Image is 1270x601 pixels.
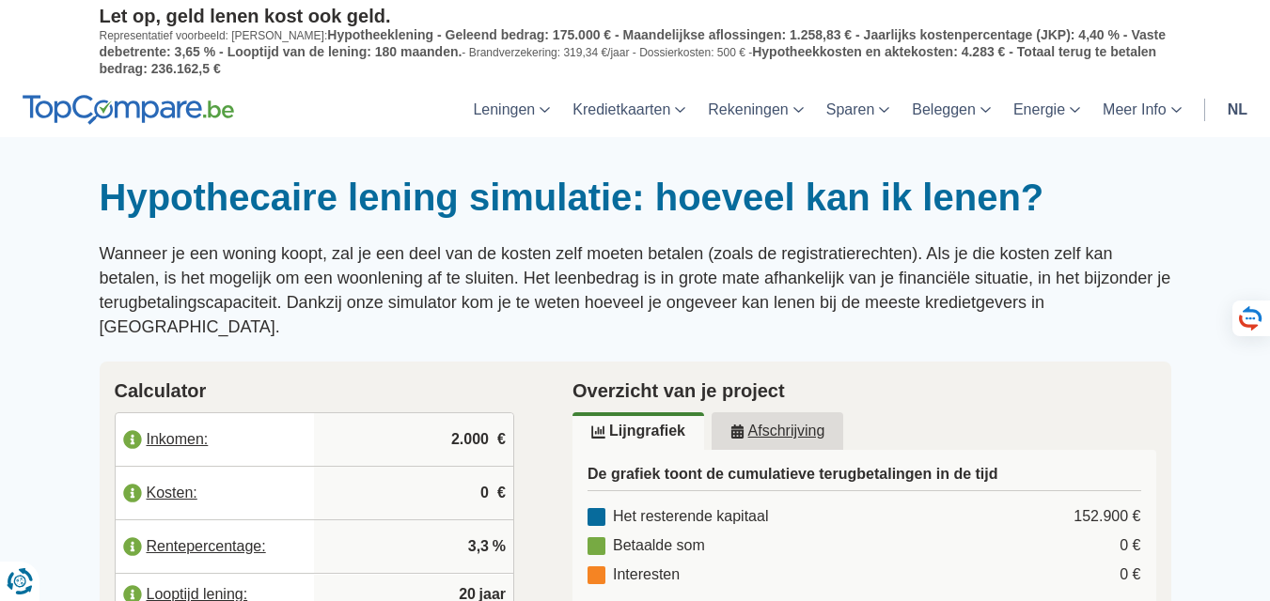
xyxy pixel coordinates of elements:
[115,377,515,405] h2: Calculator
[572,377,1156,405] h2: Overzicht van je project
[561,82,697,137] a: Kredietkaarten
[116,472,315,514] label: Kosten:
[815,82,902,137] a: Sparen
[23,95,234,125] img: TopCompare
[321,468,506,518] input: |
[1120,564,1140,586] div: 0 €
[100,27,1166,59] span: Hypotheeklening - Geleend bedrag: 175.000 € - Maandelijkse aflossingen: 1.258,83 € - Jaarlijks ko...
[588,564,680,586] div: Interesten
[321,521,506,572] input: |
[321,414,506,465] input: |
[697,82,814,137] a: Rekeningen
[1074,506,1140,528] div: 152.900 €
[901,82,1002,137] a: Beleggen
[462,82,561,137] a: Leningen
[1216,82,1259,137] a: nl
[100,44,1157,76] span: Hypotheekkosten en aktekosten: 4.283 € - Totaal terug te betalen bedrag: 236.162,5 €
[1091,82,1193,137] a: Meer Info
[1002,82,1091,137] a: Energie
[588,535,705,557] div: Betaalde som
[730,424,825,439] u: Afschrijving
[588,506,768,528] div: Het resterende kapitaal
[1120,535,1140,557] div: 0 €
[100,5,1171,27] p: Let op, geld lenen kost ook geld.
[116,526,315,567] label: Rentepercentage:
[100,242,1171,339] p: Wanneer je een woning koopt, zal je een deel van de kosten zelf moeten betalen (zoals de registra...
[100,175,1171,220] h1: Hypothecaire lening simulatie: hoeveel kan ik lenen?
[497,483,506,504] span: €
[497,429,506,451] span: €
[116,419,315,460] label: Inkomen:
[591,424,685,439] u: Lijngrafiek
[493,536,506,558] span: %
[588,465,1141,491] h3: De grafiek toont de cumulatieve terugbetalingen in de tijd
[100,27,1171,77] p: Representatief voorbeeld: [PERSON_NAME]: - Brandverzekering: 319,34 €/jaar - Dossierkosten: 500 € -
